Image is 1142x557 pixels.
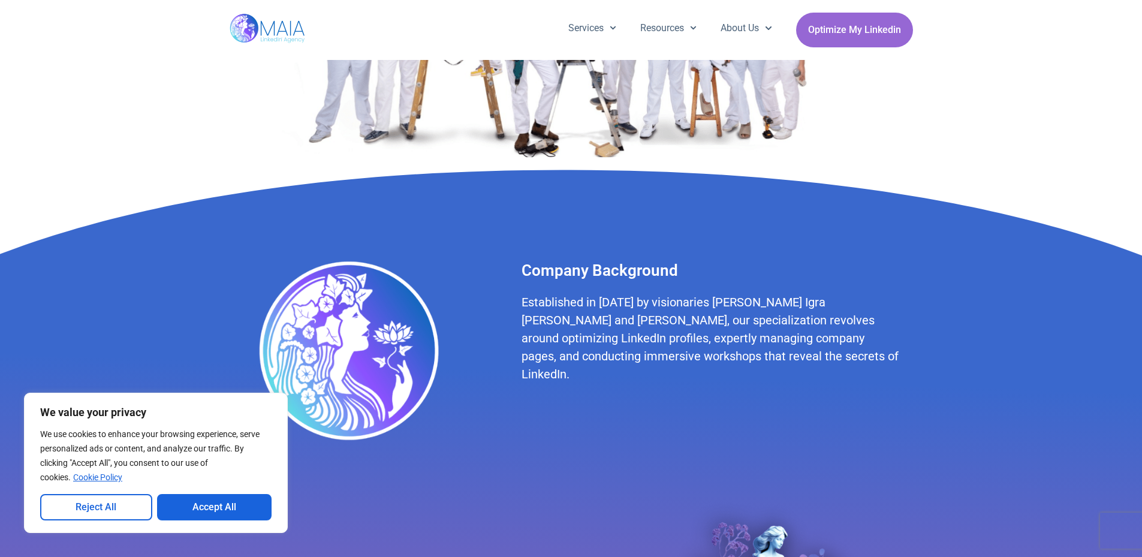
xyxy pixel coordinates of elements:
[808,19,901,41] span: Optimize My Linkedin
[556,13,628,44] a: Services
[796,13,913,47] a: Optimize My Linkedin
[40,405,272,420] p: We value your privacy
[709,13,784,44] a: About Us
[522,293,901,383] h2: Established in [DATE] by visionaries [PERSON_NAME] Igra [PERSON_NAME] and [PERSON_NAME], our spec...
[556,13,784,44] nav: Menu
[40,427,272,484] p: We use cookies to enhance your browsing experience, serve personalized ads or content, and analyz...
[73,472,123,483] a: Cookie Policy
[157,494,272,520] button: Accept All
[628,13,709,44] a: Resources
[24,393,288,533] div: We value your privacy
[40,494,152,520] button: Reject All
[522,260,901,281] h2: Company Background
